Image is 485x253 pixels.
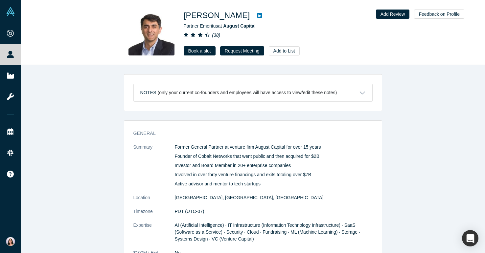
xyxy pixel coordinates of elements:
[175,153,373,160] p: Founder of Cobalt Networks that went public and then acquired for $2B
[184,10,250,21] h1: [PERSON_NAME]
[376,10,410,19] button: Add Review
[223,23,256,29] a: August Capital
[140,89,156,96] h3: Notes
[133,144,175,194] dt: Summary
[220,46,264,55] button: Request Meeting
[133,194,175,208] dt: Location
[269,46,300,55] button: Add to List
[175,180,373,187] p: Active advisor and mentor to tech startups
[212,32,220,38] i: ( 38 )
[175,144,373,151] p: Former General Partner at venture firm August Capital for over 15 years
[414,10,464,19] button: Feedback on Profile
[134,84,372,101] button: Notes (only your current co-founders and employees will have access to view/edit these notes)
[175,222,360,242] span: AI (Artificial Intelligence) · IT Infrastructure (Information Technology Infrastructure) · SaaS (...
[6,7,15,16] img: Alchemist Vault Logo
[128,10,174,55] img: Vivek Mehra's Profile Image
[133,222,175,249] dt: Expertise
[175,208,373,215] dd: PDT (UTC-07)
[175,194,373,201] dd: [GEOGRAPHIC_DATA], [GEOGRAPHIC_DATA], [GEOGRAPHIC_DATA]
[184,46,216,55] a: Book a slot
[175,162,373,169] p: Investor and Board Member in 20+ enterprise companies
[184,23,256,29] span: Partner Emeritus at
[133,130,363,137] h3: General
[6,237,15,246] img: Anku Chahal's Account
[133,208,175,222] dt: Timezone
[158,90,337,95] p: (only your current co-founders and employees will have access to view/edit these notes)
[175,171,373,178] p: Involved in over forty venture financings and exits totaling over $7B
